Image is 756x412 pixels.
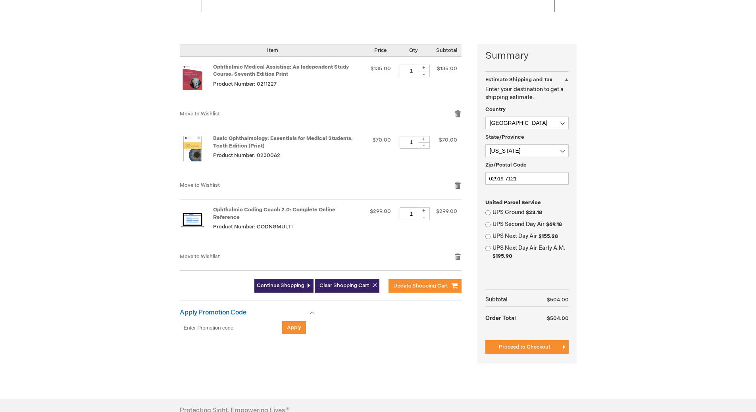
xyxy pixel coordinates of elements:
[437,65,457,72] span: $135.00
[409,47,418,54] span: Qty
[315,279,379,293] button: Clear Shopping Cart
[180,309,246,316] strong: Apply Promotion Code
[485,86,569,102] p: Enter your destination to get a shipping estimate.
[485,49,569,63] strong: Summary
[439,137,457,143] span: $70.00
[400,207,423,220] input: Qty
[213,224,293,230] span: Product Number: CODNGMULTI
[539,233,558,240] span: $155.28
[180,65,205,90] img: Ophthalmic Medical Assisting: An Independent Study Course, Seventh Edition Print
[373,137,391,143] span: $70.00
[287,324,301,331] span: Apply
[485,77,552,83] strong: Estimate Shipping and Tax
[180,136,213,173] a: Basic Ophthalmology: Essentials for Medical Students, Tenth Edition (Print)
[254,279,314,293] a: Continue Shopping
[180,253,220,260] a: Move to Wishlist
[492,209,569,217] label: UPS Ground
[485,162,527,168] span: Zip/Postal Code
[213,152,280,159] span: Product Number: 0230062
[371,65,391,72] span: $135.00
[389,279,462,293] button: Update Shopping Cart
[213,207,335,220] a: Ophthalmic Coding Coach 2.0: Complete Online Reference
[418,71,430,77] div: -
[418,65,430,71] div: +
[180,136,205,161] img: Basic Ophthalmology: Essentials for Medical Students, Tenth Edition (Print)
[180,207,213,245] a: Ophthalmic Coding Coach 2.0: Complete Online Reference
[492,244,569,260] label: UPS Next Day Air Early A.M.
[400,136,423,149] input: Qty
[485,106,506,113] span: Country
[180,65,213,102] a: Ophthalmic Medical Assisting: An Independent Study Course, Seventh Edition Print
[282,321,306,334] button: Apply
[393,283,448,289] span: Update Shopping Cart
[180,182,220,188] a: Move to Wishlist
[418,136,430,143] div: +
[492,220,569,228] label: UPS Second Day Air
[257,282,304,289] span: Continue Shopping
[319,282,369,289] span: Clear Shopping Cart
[213,135,353,149] a: Basic Ophthalmology: Essentials for Medical Students, Tenth Edition (Print)
[485,199,541,206] span: United Parcel Service
[485,311,516,325] strong: Order Total
[374,47,387,54] span: Price
[436,208,457,215] span: $299.00
[526,209,542,216] span: $23.18
[400,65,423,77] input: Qty
[492,253,512,259] span: $195.90
[267,47,278,54] span: Item
[418,142,430,149] div: -
[546,221,562,228] span: $69.18
[436,47,457,54] span: Subtotal
[213,64,349,78] a: Ophthalmic Medical Assisting: An Independent Study Course, Seventh Edition Print
[492,232,569,240] label: UPS Next Day Air
[547,315,569,322] span: $504.00
[418,207,430,214] div: +
[180,111,220,117] a: Move to Wishlist
[418,214,430,220] div: -
[370,208,391,215] span: $299.00
[180,207,205,233] img: Ophthalmic Coding Coach 2.0: Complete Online Reference
[180,321,283,334] input: Enter Promotion code
[213,81,277,87] span: Product Number: 0211227
[485,340,569,354] button: Proceed to Checkout
[485,134,524,140] span: State/Province
[499,344,550,350] span: Proceed to Checkout
[547,297,569,303] span: $504.00
[485,293,532,307] th: Subtotal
